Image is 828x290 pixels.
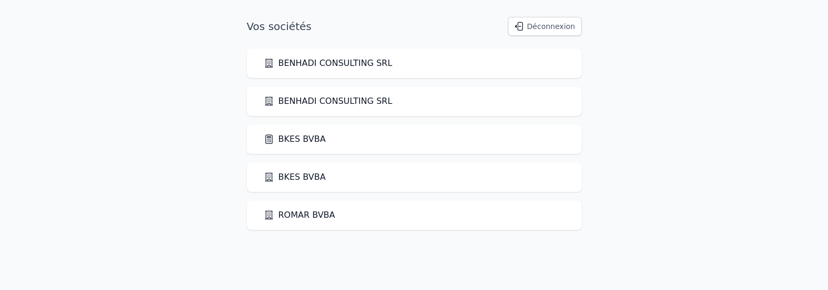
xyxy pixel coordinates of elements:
[264,57,393,70] a: BENHADI CONSULTING SRL
[264,171,326,183] a: BKES BVBA
[247,19,312,34] h1: Vos sociétés
[508,17,581,36] button: Déconnexion
[264,209,335,221] a: ROMAR BVBA
[264,95,393,108] a: BENHADI CONSULTING SRL
[264,133,326,146] a: BKES BVBA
